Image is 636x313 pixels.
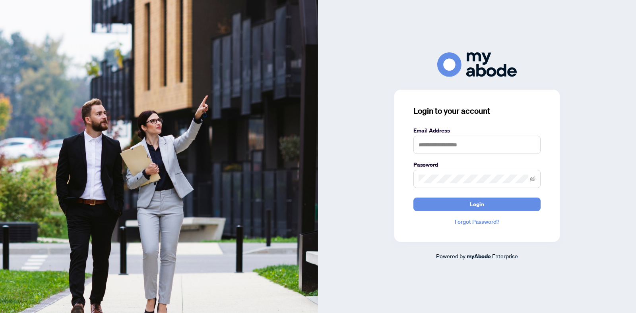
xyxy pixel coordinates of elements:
a: myAbode [467,252,491,261]
span: eye-invisible [530,176,535,182]
span: Powered by [436,252,465,259]
span: Enterprise [492,252,518,259]
h3: Login to your account [413,106,541,117]
label: Email Address [413,126,541,135]
label: Password [413,160,541,169]
span: Login [470,198,484,211]
img: ma-logo [437,52,517,77]
button: Login [413,198,541,211]
a: Forgot Password? [413,217,541,226]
